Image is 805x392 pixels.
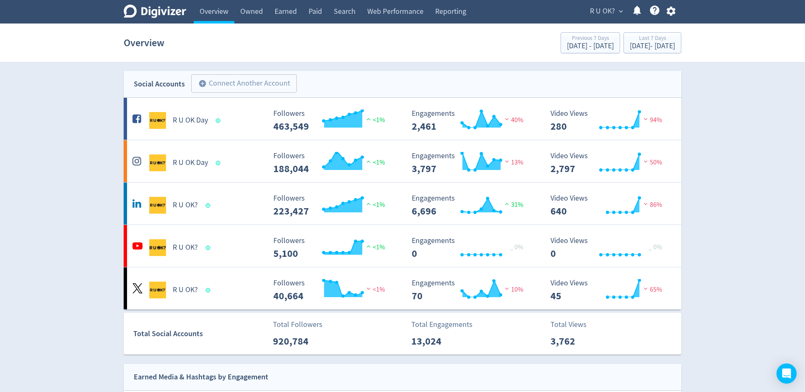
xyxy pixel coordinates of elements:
[551,319,599,330] p: Total Views
[546,279,672,301] svg: Video Views 45
[206,246,213,250] span: Data last synced: 22 Aug 2025, 4:02am (AEST)
[408,194,533,217] svg: Engagements 6,696
[567,35,614,42] div: Previous 7 Days
[206,203,213,208] span: Data last synced: 22 Aug 2025, 1:02am (AEST)
[364,243,385,251] span: <1%
[641,116,650,122] img: negative-performance.svg
[149,282,166,298] img: R U OK? undefined
[198,79,207,88] span: add_circle
[216,118,223,123] span: Data last synced: 22 Aug 2025, 4:02am (AEST)
[630,42,675,50] div: [DATE] - [DATE]
[273,319,322,330] p: Total Followers
[364,201,385,209] span: <1%
[173,158,208,168] h5: R U OK Day
[551,334,599,349] p: 3,762
[149,112,166,129] img: R U OK Day undefined
[173,243,198,253] h5: R U OK?
[124,98,681,140] a: R U OK Day undefinedR U OK Day Followers 463,549 Followers 463,549 <1% Engagements 2,461 Engageme...
[173,200,198,210] h5: R U OK?
[185,76,297,93] a: Connect Another Account
[411,334,460,349] p: 13,024
[776,363,797,384] div: Open Intercom Messenger
[124,183,681,225] a: R U OK? undefinedR U OK? Followers 223,427 Followers 223,427 <1% Engagements 6,696 Engagements 6,...
[134,78,185,90] div: Social Accounts
[411,319,473,330] p: Total Engagements
[408,237,533,259] svg: Engagements 0
[173,285,198,295] h5: R U OK?
[149,239,166,256] img: R U OK? undefined
[124,225,681,267] a: R U OK? undefinedR U OK? Followers 5,100 Followers 5,100 <1% Engagements 0 Engagements 0 _ 0% Vid...
[641,116,662,124] span: 94%
[630,35,675,42] div: Last 7 Days
[503,201,523,209] span: 31%
[503,285,523,294] span: 10%
[364,116,385,124] span: <1%
[269,279,395,301] svg: Followers 40,664
[587,5,625,18] button: R U OK?
[641,201,662,209] span: 86%
[641,201,650,207] img: negative-performance.svg
[408,110,533,132] svg: Engagements 2,461
[173,115,208,125] h5: R U OK Day
[269,237,395,259] svg: Followers 5,100
[364,116,373,122] img: positive-performance.svg
[149,154,166,171] img: R U OK Day undefined
[503,285,511,292] img: negative-performance.svg
[133,328,267,340] div: Total Social Accounts
[269,194,395,217] svg: Followers 223,427
[364,285,373,292] img: negative-performance.svg
[273,334,321,349] p: 920,784
[510,243,523,251] span: _ 0%
[641,285,662,294] span: 65%
[206,288,213,293] span: Data last synced: 21 Aug 2025, 4:02pm (AEST)
[503,158,511,165] img: negative-performance.svg
[617,8,625,15] span: expand_more
[503,158,523,167] span: 13%
[503,116,523,124] span: 40%
[503,116,511,122] img: negative-performance.svg
[408,279,533,301] svg: Engagements 70
[364,201,373,207] img: positive-performance.svg
[567,42,614,50] div: [DATE] - [DATE]
[364,158,373,165] img: positive-performance.svg
[561,32,620,53] button: Previous 7 Days[DATE] - [DATE]
[124,140,681,182] a: R U OK Day undefinedR U OK Day Followers 188,044 Followers 188,044 <1% Engagements 3,797 Engageme...
[641,158,650,165] img: negative-performance.svg
[124,29,164,56] h1: Overview
[364,243,373,249] img: positive-performance.svg
[216,161,223,165] span: Data last synced: 22 Aug 2025, 5:02am (AEST)
[649,243,662,251] span: _ 0%
[408,152,533,174] svg: Engagements 3,797
[134,371,268,383] div: Earned Media & Hashtags by Engagement
[590,5,615,18] span: R U OK?
[503,201,511,207] img: positive-performance.svg
[546,194,672,217] svg: Video Views 640
[546,237,672,259] svg: Video Views 0
[546,110,672,132] svg: Video Views 280
[149,197,166,214] img: R U OK? undefined
[269,110,395,132] svg: Followers 463,549
[269,152,395,174] svg: Followers 188,044
[641,285,650,292] img: negative-performance.svg
[364,285,385,294] span: <1%
[191,74,297,93] button: Connect Another Account
[546,152,672,174] svg: Video Views 2,797
[364,158,385,167] span: <1%
[623,32,681,53] button: Last 7 Days[DATE]- [DATE]
[124,267,681,309] a: R U OK? undefinedR U OK? Followers 40,664 Followers 40,664 <1% Engagements 70 Engagements 70 10% ...
[641,158,662,167] span: 50%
